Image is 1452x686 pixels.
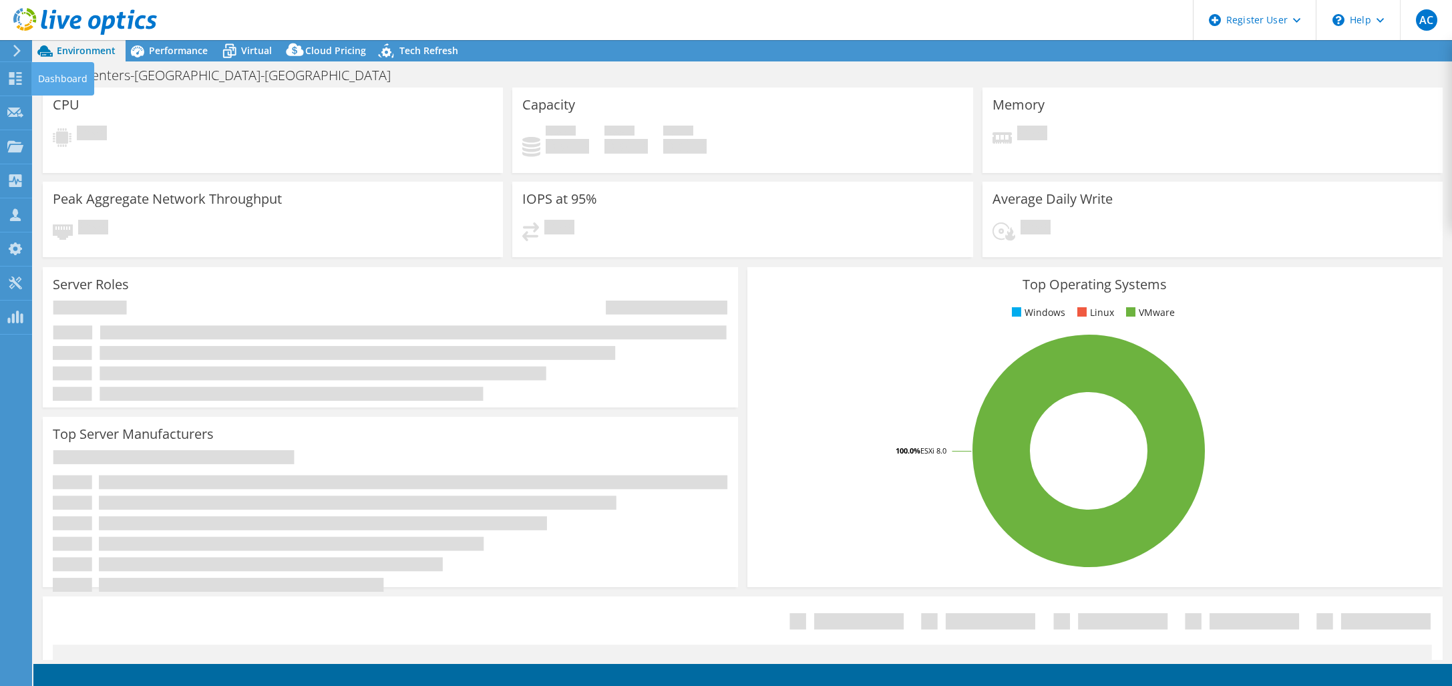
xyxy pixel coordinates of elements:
svg: \n [1332,14,1344,26]
span: Virtual [241,44,272,57]
h3: Capacity [522,98,575,112]
span: AC [1416,9,1437,31]
span: Total [663,126,693,139]
h1: EQL-vCenters-[GEOGRAPHIC_DATA]-[GEOGRAPHIC_DATA] [43,68,411,83]
h4: 0 GiB [663,139,707,154]
span: Performance [149,44,208,57]
span: Tech Refresh [399,44,458,57]
h4: 0 GiB [604,139,648,154]
tspan: 100.0% [896,446,920,456]
h4: 0 GiB [546,139,589,154]
tspan: ESXi 8.0 [920,446,946,456]
h3: Memory [992,98,1045,112]
span: Pending [77,126,107,144]
span: Pending [1017,126,1047,144]
span: Cloud Pricing [305,44,366,57]
span: Pending [544,220,574,238]
span: Free [604,126,634,139]
span: Pending [1021,220,1051,238]
h3: Average Daily Write [992,192,1113,206]
h3: Top Server Manufacturers [53,427,214,442]
li: Windows [1009,305,1065,320]
h3: CPU [53,98,79,112]
h3: Top Operating Systems [757,277,1433,292]
span: Used [546,126,576,139]
span: Environment [57,44,116,57]
li: VMware [1123,305,1175,320]
div: Dashboard [31,62,94,96]
li: Linux [1074,305,1114,320]
span: Pending [78,220,108,238]
h3: IOPS at 95% [522,192,597,206]
h3: Server Roles [53,277,129,292]
h3: Peak Aggregate Network Throughput [53,192,282,206]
